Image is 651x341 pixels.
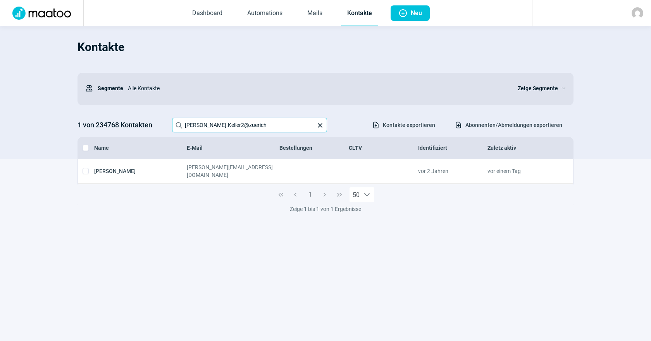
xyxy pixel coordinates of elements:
img: avatar [632,7,643,19]
div: Zuletz aktiv [487,144,557,152]
div: vor einem Tag [487,163,557,179]
button: Page 1 [303,187,317,202]
a: Automations [241,1,289,26]
h1: Kontakte [77,34,573,60]
span: Abonnenten/Abmeldungen exportieren [465,119,562,131]
span: Kontakte exportieren [383,119,435,131]
div: Alle Kontakte [123,81,508,96]
div: E-Mail [187,144,279,152]
div: vor 2 Jahren [418,163,487,179]
span: Neu [411,5,422,21]
a: Mails [301,1,329,26]
div: Zeige 1 bis 1 von 1 Ergebnisse [77,205,573,213]
div: CLTV [349,144,418,152]
span: Zeige Segmente [518,84,558,93]
a: Kontakte [341,1,378,26]
a: Dashboard [186,1,229,26]
div: [PERSON_NAME] [94,163,187,179]
div: Segmente [85,81,123,96]
img: Logo [8,7,76,20]
button: Neu [391,5,430,21]
span: Rows per page [350,187,360,202]
div: Identifiziert [418,144,487,152]
button: Abonnenten/Abmeldungen exportieren [446,118,570,132]
h3: 1 von 234768 Kontakten [77,119,164,131]
div: [PERSON_NAME][EMAIL_ADDRESS][DOMAIN_NAME] [187,163,279,179]
input: Search [172,118,327,132]
div: Name [94,144,187,152]
div: Bestellungen [279,144,349,152]
button: Kontakte exportieren [364,118,443,132]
